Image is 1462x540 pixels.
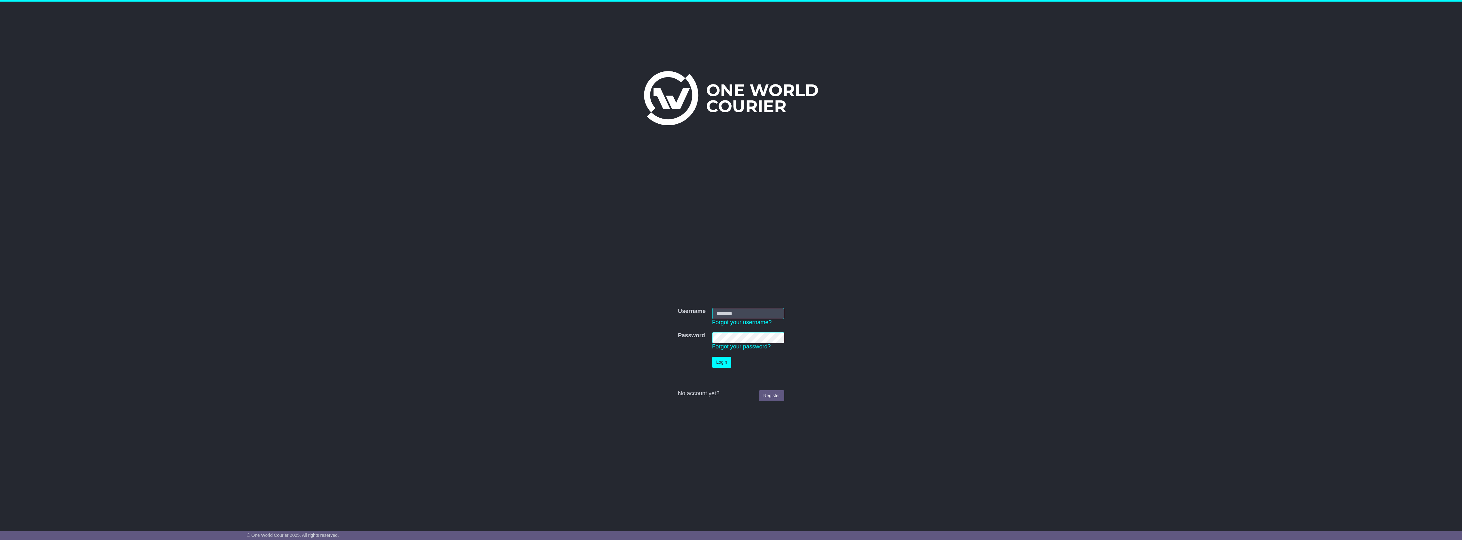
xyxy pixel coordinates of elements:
a: Forgot your password? [712,343,771,350]
a: Register [759,390,784,401]
label: Password [678,332,705,339]
img: One World [644,71,818,125]
a: Forgot your username? [712,319,772,325]
button: Login [712,357,731,368]
label: Username [678,308,705,315]
div: No account yet? [678,390,784,397]
span: © One World Courier 2025. All rights reserved. [247,533,339,538]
